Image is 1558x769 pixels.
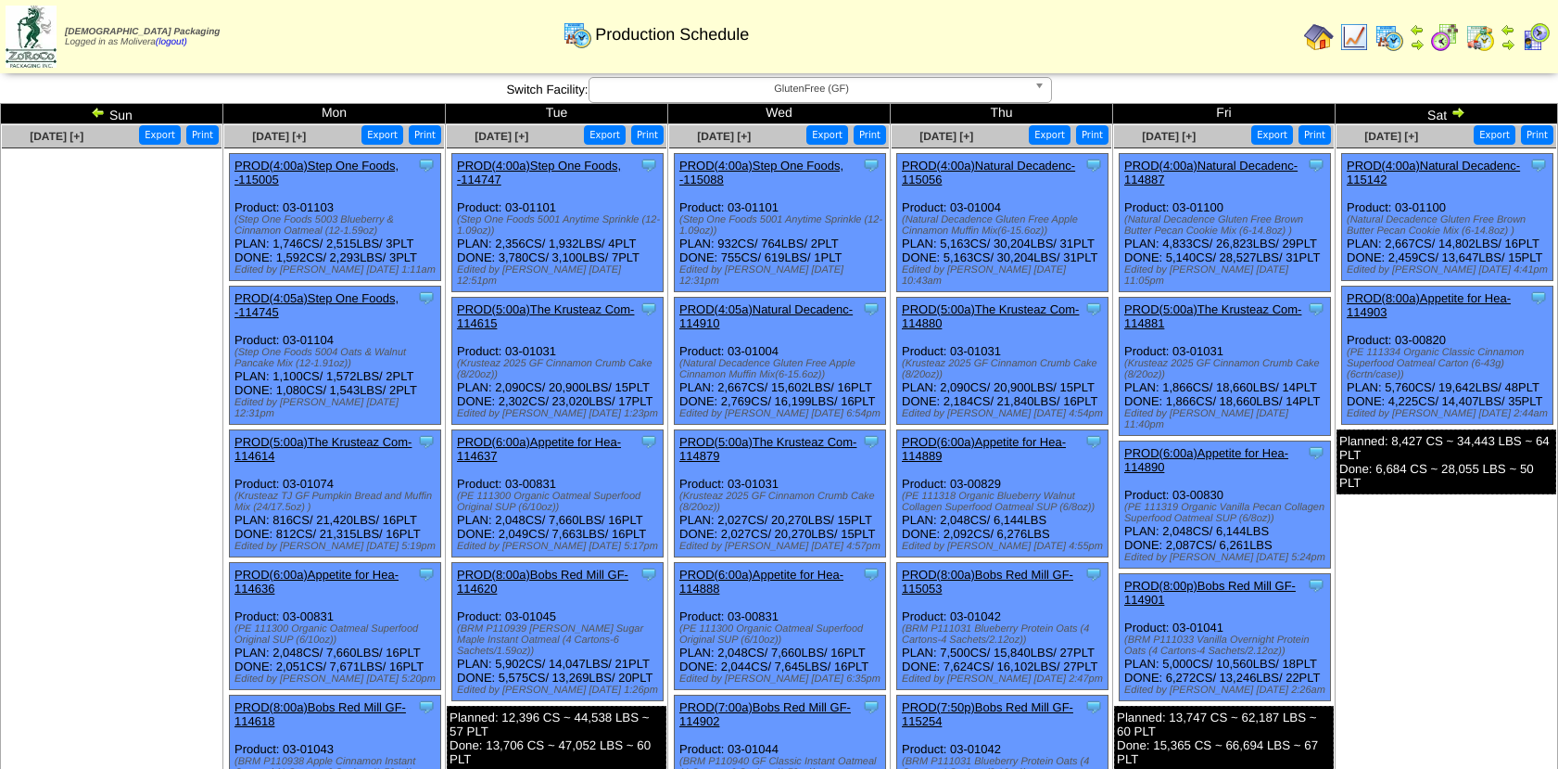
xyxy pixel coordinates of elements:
[1339,22,1369,52] img: line_graph.gif
[862,565,880,583] img: Tooltip
[897,154,1108,292] div: Product: 03-01004 PLAN: 5,163CS / 30,204LBS / 31PLT DONE: 5,163CS / 30,204LBS / 31PLT
[595,25,749,45] span: Production Schedule
[1124,159,1298,186] a: PROD(4:00a)Natural Decadenc-114887
[234,435,412,463] a: PROD(5:00a)The Krusteaz Com-114614
[457,408,663,419] div: Edited by [PERSON_NAME] [DATE] 1:23pm
[1529,156,1548,174] img: Tooltip
[234,347,440,369] div: (Step One Foods 5004 Oats & Walnut Pancake Mix (12-1.91oz))
[452,298,664,425] div: Product: 03-01031 PLAN: 2,090CS / 20,900LBS / 15PLT DONE: 2,302CS / 23,020LBS / 17PLT
[1364,130,1418,143] a: [DATE] [+]
[1084,432,1103,451] img: Tooltip
[631,125,664,145] button: Print
[1342,287,1553,425] div: Product: 03-00820 PLAN: 5,760CS / 19,642LBS / 48PLT DONE: 4,225CS / 14,407LBS / 35PLT
[65,27,220,47] span: Logged in as Molivera
[1076,125,1108,145] button: Print
[1124,502,1330,524] div: (PE 111319 Organic Vanilla Pecan Collagen Superfood Oatmeal SUP (6/8oz))
[1347,291,1511,319] a: PROD(8:00a)Appetite for Hea-114903
[1084,565,1103,583] img: Tooltip
[902,159,1075,186] a: PROD(4:00a)Natural Decadenc-115056
[234,214,440,237] div: (Step One Foods 5003 Blueberry & Cinnamon Oatmeal (12-1.59oz)
[675,430,886,558] div: Product: 03-01031 PLAN: 2,027CS / 20,270LBS / 15PLT DONE: 2,027CS / 20,270LBS / 15PLT
[234,291,399,319] a: PROD(4:05a)Step One Foods, -114745
[417,432,436,451] img: Tooltip
[902,700,1073,728] a: PROD(7:50p)Bobs Red Mill GF-115254
[679,541,885,552] div: Edited by [PERSON_NAME] [DATE] 4:57pm
[679,214,885,237] div: (Step One Foods 5001 Anytime Sprinkle (12-1.09oz))
[902,214,1108,237] div: (Natural Decadence Gluten Free Apple Cinnamon Muffin Mix(6-15.6oz))
[679,673,885,685] div: Edited by [PERSON_NAME] [DATE] 6:35pm
[1521,22,1551,52] img: calendarcustomer.gif
[1347,214,1552,237] div: (Natural Decadence Gluten Free Brown Butter Pecan Cookie Mix (6-14.8oz) )
[563,19,592,49] img: calendarprod.gif
[902,673,1108,685] div: Edited by [PERSON_NAME] [DATE] 2:47pm
[1347,408,1552,419] div: Edited by [PERSON_NAME] [DATE] 2:44am
[457,302,634,330] a: PROD(5:00a)The Krusteaz Com-114615
[902,264,1108,287] div: Edited by [PERSON_NAME] [DATE] 10:43am
[457,214,663,237] div: (Step One Foods 5001 Anytime Sprinkle (12-1.09oz))
[640,565,658,583] img: Tooltip
[1251,125,1293,145] button: Export
[668,104,891,124] td: Wed
[1124,552,1330,563] div: Edited by [PERSON_NAME] [DATE] 5:24pm
[902,623,1108,646] div: (BRM P111031 Blueberry Protein Oats (4 Cartons-4 Sachets/2.12oz))
[234,491,440,513] div: (Krusteaz TJ GF Pumpkin Bread and Muffin Mix (24/17.5oz) )
[675,298,886,425] div: Product: 03-01004 PLAN: 2,667CS / 15,602LBS / 16PLT DONE: 2,769CS / 16,199LBS / 16PLT
[1142,130,1196,143] span: [DATE] [+]
[1124,358,1330,380] div: (Krusteaz 2025 GF Cinnamon Crumb Cake (8/20oz))
[361,125,403,145] button: Export
[640,156,658,174] img: Tooltip
[1124,446,1288,474] a: PROD(6:00a)Appetite for Hea-114890
[91,105,106,120] img: arrowleft.gif
[6,6,57,68] img: zoroco-logo-small.webp
[446,104,668,124] td: Tue
[919,130,973,143] span: [DATE] [+]
[1307,156,1325,174] img: Tooltip
[1124,214,1330,237] div: (Natural Decadence Gluten Free Brown Butter Pecan Cookie Mix (6-14.8oz) )
[452,430,664,558] div: Product: 03-00831 PLAN: 2,048CS / 7,660LBS / 16PLT DONE: 2,049CS / 7,663LBS / 16PLT
[1120,154,1331,292] div: Product: 03-01100 PLAN: 4,833CS / 26,823LBS / 29PLT DONE: 5,140CS / 28,527LBS / 31PLT
[862,156,880,174] img: Tooltip
[409,125,441,145] button: Print
[1347,159,1520,186] a: PROD(4:00a)Natural Decadenc-115142
[234,623,440,646] div: (PE 111300 Organic Oatmeal Superfood Original SUP (6/10oz))
[234,673,440,685] div: Edited by [PERSON_NAME] [DATE] 5:20pm
[1084,156,1103,174] img: Tooltip
[452,563,664,701] div: Product: 03-01045 PLAN: 5,902CS / 14,047LBS / 21PLT DONE: 5,575CS / 13,269LBS / 20PLT
[417,698,436,716] img: Tooltip
[230,430,441,558] div: Product: 03-01074 PLAN: 816CS / 21,420LBS / 16PLT DONE: 812CS / 21,315LBS / 16PLT
[675,563,886,690] div: Product: 03-00831 PLAN: 2,048CS / 7,660LBS / 16PLT DONE: 2,044CS / 7,645LBS / 16PLT
[139,125,181,145] button: Export
[457,159,621,186] a: PROD(4:00a)Step One Foods, -114747
[30,130,83,143] span: [DATE] [+]
[234,159,399,186] a: PROD(4:00a)Step One Foods, -115005
[891,104,1113,124] td: Thu
[679,491,885,513] div: (Krusteaz 2025 GF Cinnamon Crumb Cake (8/20oz))
[1529,288,1548,307] img: Tooltip
[1124,634,1330,657] div: (BRM P111033 Vanilla Overnight Protein Oats (4 Cartons-4 Sachets/2.12oz))
[1084,300,1103,318] img: Tooltip
[1120,574,1331,701] div: Product: 03-01041 PLAN: 5,000CS / 10,560LBS / 18PLT DONE: 6,272CS / 13,246LBS / 22PLT
[679,264,885,287] div: Edited by [PERSON_NAME] [DATE] 12:31pm
[1501,22,1515,37] img: arrowleft.gif
[862,698,880,716] img: Tooltip
[902,541,1108,552] div: Edited by [PERSON_NAME] [DATE] 4:55pm
[234,397,440,419] div: Edited by [PERSON_NAME] [DATE] 12:31pm
[679,623,885,646] div: (PE 111300 Organic Oatmeal Superfood Original SUP (6/10oz))
[1124,685,1330,696] div: Edited by [PERSON_NAME] [DATE] 2:26am
[1336,104,1558,124] td: Sat
[1430,22,1460,52] img: calendarblend.gif
[457,264,663,287] div: Edited by [PERSON_NAME] [DATE] 12:51pm
[417,288,436,307] img: Tooltip
[679,159,843,186] a: PROD(4:00a)Step One Foods, -115088
[1307,300,1325,318] img: Tooltip
[65,27,220,37] span: [DEMOGRAPHIC_DATA] Packaging
[230,563,441,690] div: Product: 03-00831 PLAN: 2,048CS / 7,660LBS / 16PLT DONE: 2,051CS / 7,671LBS / 16PLT
[1347,264,1552,276] div: Edited by [PERSON_NAME] [DATE] 4:41pm
[457,491,663,513] div: (PE 111300 Organic Oatmeal Superfood Original SUP (6/10oz))
[902,568,1073,596] a: PROD(8:00a)Bobs Red Mill GF-115053
[457,358,663,380] div: (Krusteaz 2025 GF Cinnamon Crumb Cake (8/20oz))
[234,541,440,552] div: Edited by [PERSON_NAME] [DATE] 5:19pm
[252,130,306,143] span: [DATE] [+]
[234,264,440,276] div: Edited by [PERSON_NAME] [DATE] 1:11am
